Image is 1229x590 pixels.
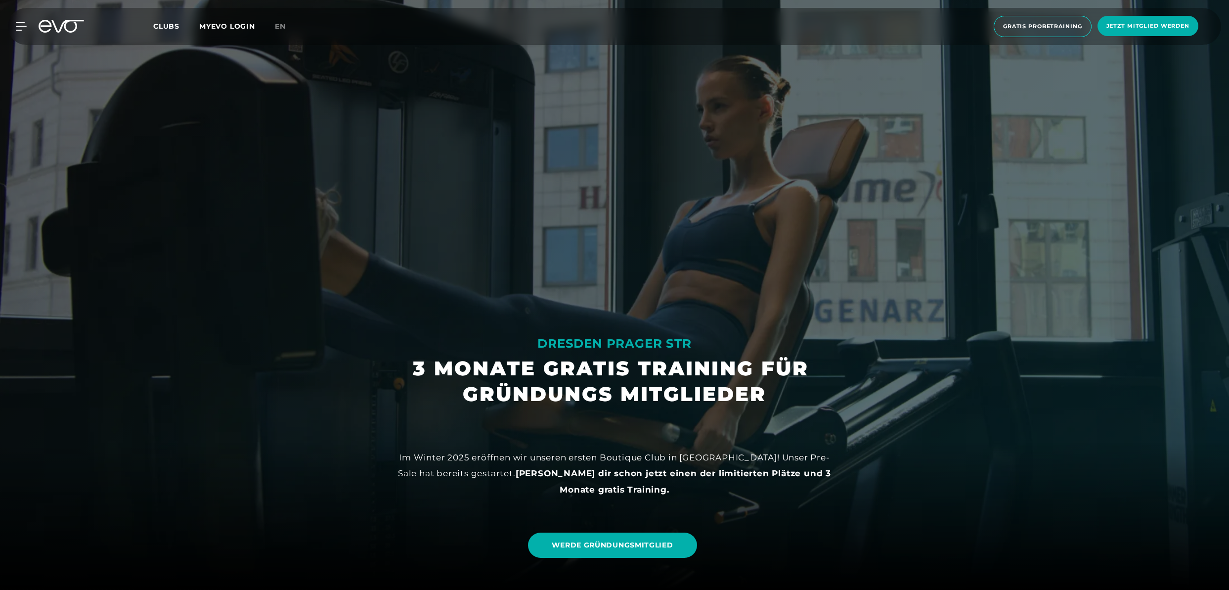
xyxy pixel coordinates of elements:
[528,533,697,558] a: WERDE GRÜNDUNGSMITGLIED
[1106,22,1189,30] span: Jetzt Mitglied werden
[153,22,179,31] span: Clubs
[392,450,837,498] div: Im Winter 2025 eröffnen wir unseren ersten Boutique Club in [GEOGRAPHIC_DATA]! Unser Pre-Sale hat...
[1095,16,1201,37] a: Jetzt Mitglied werden
[275,22,286,31] span: en
[413,356,816,407] h1: 3 MONATE GRATIS TRAINING FÜR GRÜNDUNGS MITGLIEDER
[991,16,1095,37] a: Gratis Probetraining
[1003,22,1082,31] span: Gratis Probetraining
[275,21,298,32] a: en
[199,22,255,31] a: MYEVO LOGIN
[153,21,199,31] a: Clubs
[552,540,673,550] span: WERDE GRÜNDUNGSMITGLIED
[413,336,816,352] div: DRESDEN PRAGER STR
[516,468,831,494] strong: [PERSON_NAME] dir schon jetzt einen der limitierten Plätze und 3 Monate gratis Training.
